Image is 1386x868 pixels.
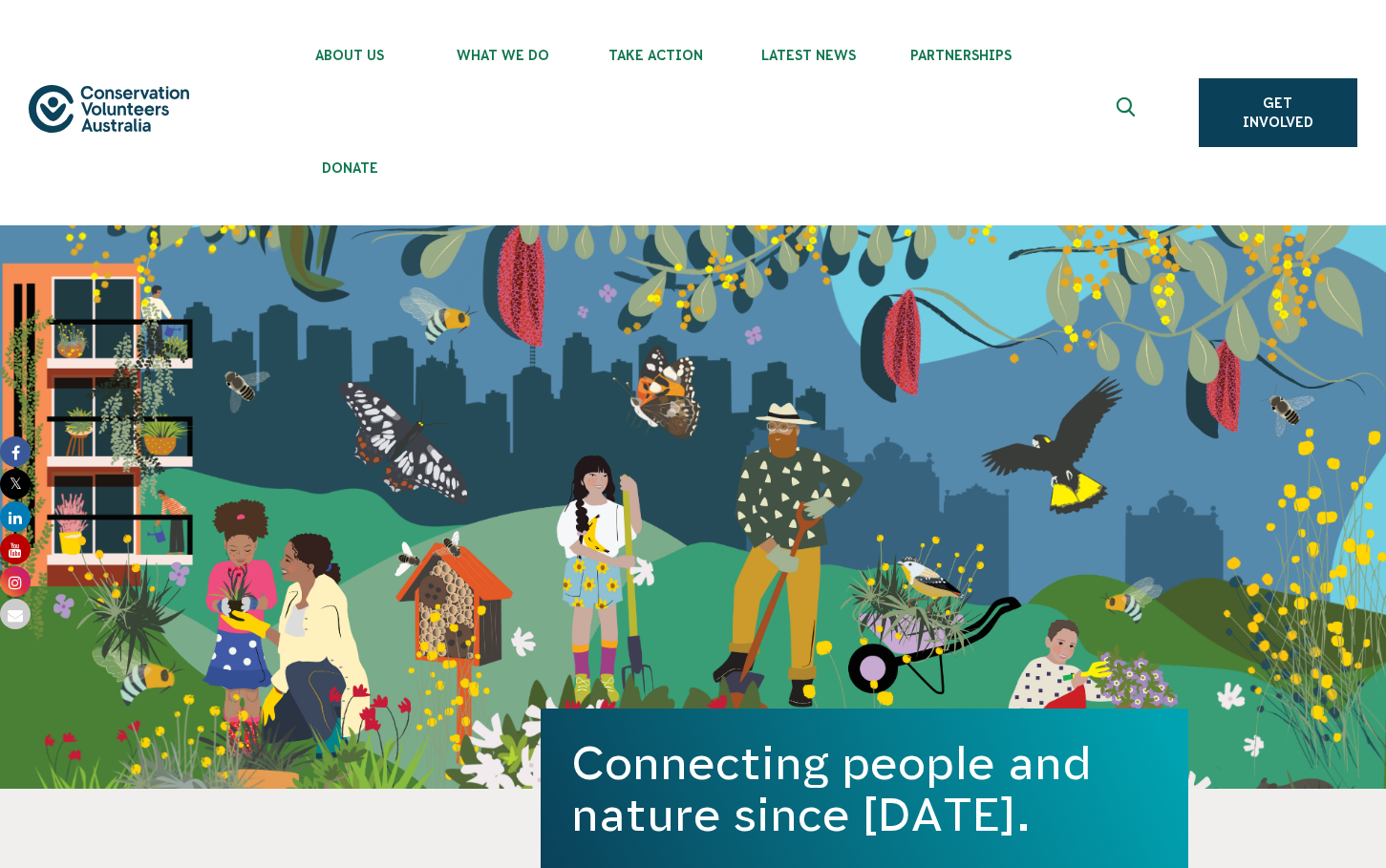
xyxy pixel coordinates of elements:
button: Expand search box Close search box [1105,90,1151,136]
span: About Us [273,48,426,63]
span: What We Do [426,48,579,63]
img: logo.svg [29,85,189,132]
span: Partnerships [885,48,1037,63]
a: Get Involved [1199,78,1357,147]
span: Expand search box [1116,97,1140,128]
span: Latest News [732,48,885,63]
span: Donate [273,160,426,176]
h1: Connecting people and nature since [DATE]. [571,737,1158,840]
span: Take Action [579,48,732,63]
